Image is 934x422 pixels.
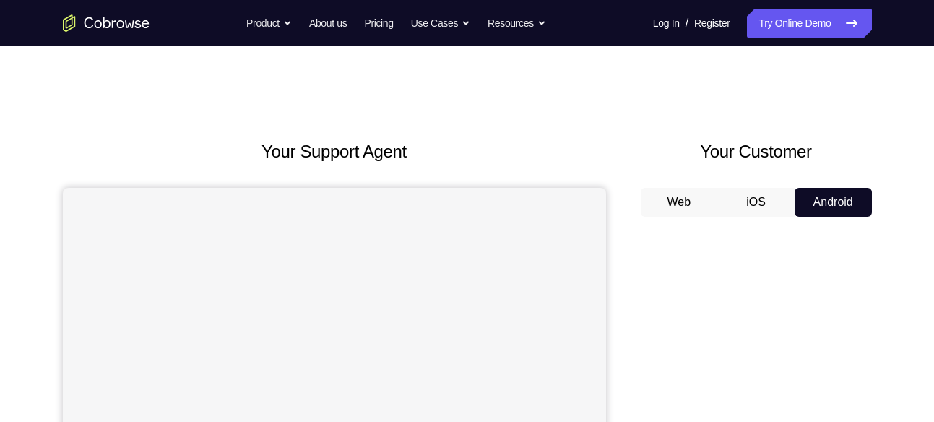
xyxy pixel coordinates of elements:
button: Web [641,188,718,217]
button: Android [795,188,872,217]
button: iOS [717,188,795,217]
a: Try Online Demo [747,9,871,38]
button: Resources [488,9,546,38]
h2: Your Support Agent [63,139,606,165]
button: Use Cases [411,9,470,38]
span: / [686,14,688,32]
a: About us [309,9,347,38]
button: Product [246,9,292,38]
h2: Your Customer [641,139,872,165]
a: Go to the home page [63,14,150,32]
a: Log In [653,9,680,38]
a: Register [694,9,730,38]
a: Pricing [364,9,393,38]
